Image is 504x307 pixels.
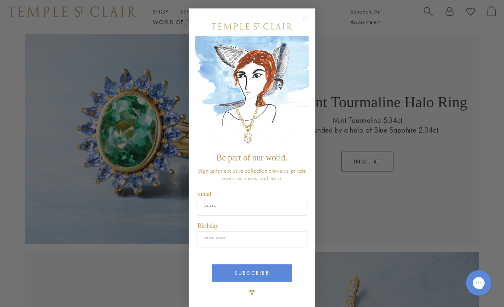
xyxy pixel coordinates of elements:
[212,23,292,30] img: Temple St. Clair
[217,153,287,162] span: Be part of our world.
[198,223,218,229] span: Birthday
[198,167,306,182] span: Sign up for exclusive collection previews, private event invitations, and more.
[304,17,315,27] button: Close dialog
[198,200,306,216] input: Email
[462,267,496,299] iframe: Gorgias live chat messenger
[195,36,309,149] img: c4a9eb12-d91a-4d4a-8ee0-386386f4f338.jpeg
[212,264,292,282] button: SUBSCRIBE
[197,191,211,197] span: Email
[244,284,260,301] img: TSC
